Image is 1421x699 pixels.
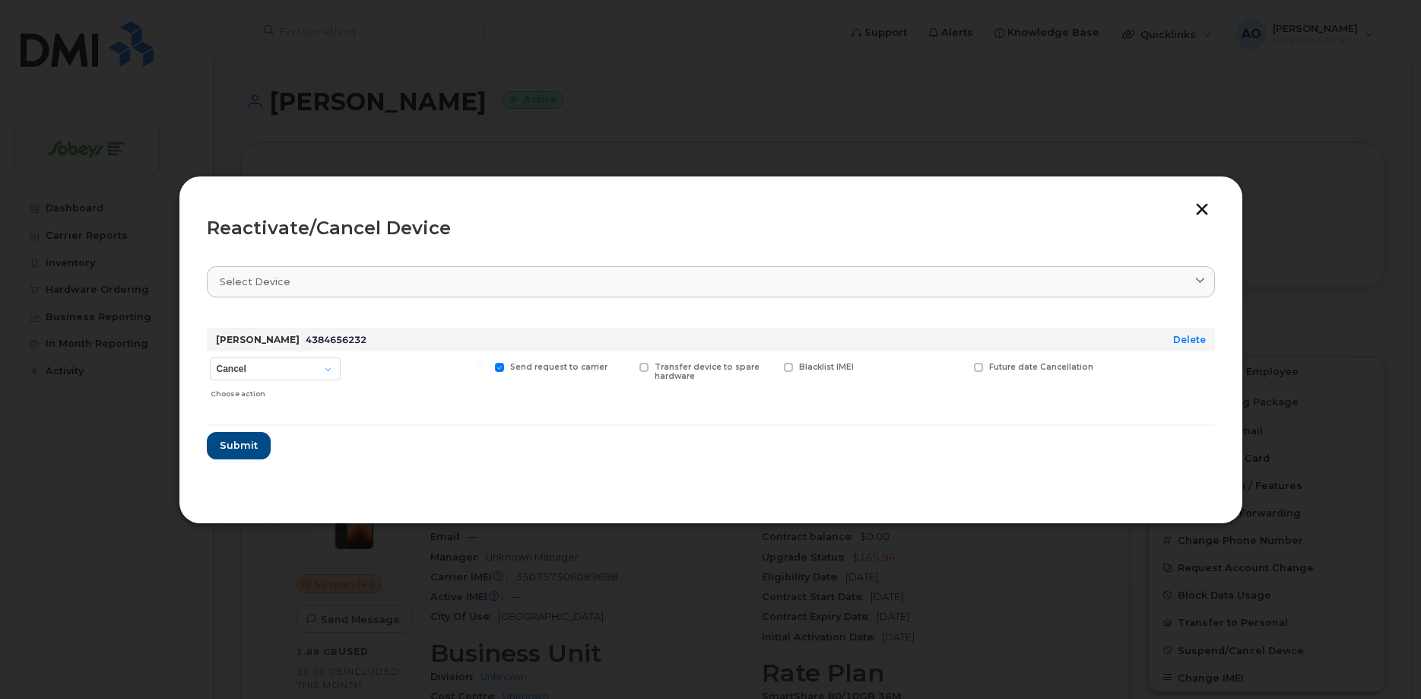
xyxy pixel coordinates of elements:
[510,362,607,372] span: Send request to carrier
[220,438,258,453] span: Submit
[1173,334,1206,345] a: Delete
[799,362,854,372] span: Blacklist IMEI
[989,362,1093,372] span: Future date Cancellation
[766,363,773,370] input: Blacklist IMEI
[207,219,1215,237] div: Reactivate/Cancel Device
[956,363,963,370] input: Future date Cancellation
[621,363,629,370] input: Transfer device to spare hardware
[207,266,1215,297] a: Select device
[207,432,271,459] button: Submit
[220,275,290,289] span: Select device
[216,334,300,345] strong: [PERSON_NAME]
[211,382,340,400] div: Choose action
[477,363,484,370] input: Send request to carrier
[306,334,366,345] span: 4384656232
[655,362,760,382] span: Transfer device to spare hardware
